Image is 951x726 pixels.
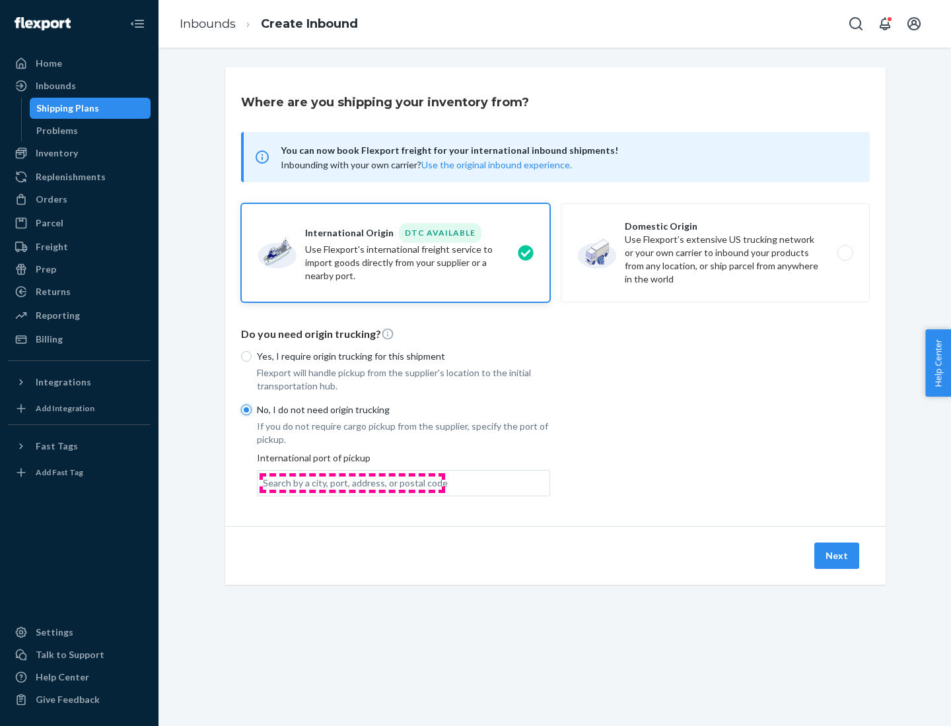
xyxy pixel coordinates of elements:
[124,11,151,37] button: Close Navigation
[241,94,529,111] h3: Where are you shipping your inventory from?
[261,16,358,31] a: Create Inbound
[36,216,63,230] div: Parcel
[8,53,151,74] a: Home
[421,158,572,172] button: Use the original inbound experience.
[8,644,151,665] a: Talk to Support
[814,543,859,569] button: Next
[8,462,151,483] a: Add Fast Tag
[8,305,151,326] a: Reporting
[36,693,100,706] div: Give Feedback
[36,440,78,453] div: Fast Tags
[36,57,62,70] div: Home
[8,329,151,350] a: Billing
[281,143,854,158] span: You can now book Flexport freight for your international inbound shipments!
[36,403,94,414] div: Add Integration
[36,376,91,389] div: Integrations
[36,170,106,183] div: Replenishments
[36,124,78,137] div: Problems
[281,159,572,170] span: Inbounding with your own carrier?
[169,5,369,44] ol: breadcrumbs
[8,75,151,96] a: Inbounds
[901,11,927,37] button: Open account menu
[36,240,68,253] div: Freight
[30,120,151,141] a: Problems
[30,98,151,119] a: Shipping Plans
[36,79,76,92] div: Inbounds
[36,671,89,684] div: Help Center
[8,259,151,280] a: Prep
[241,327,870,342] p: Do you need origin trucking?
[180,16,236,31] a: Inbounds
[872,11,898,37] button: Open notifications
[257,403,550,416] p: No, I do not need origin trucking
[36,626,73,639] div: Settings
[8,236,151,257] a: Freight
[241,351,252,362] input: Yes, I require origin trucking for this shipment
[257,451,550,496] div: International port of pickup
[241,405,252,415] input: No, I do not need origin trucking
[8,436,151,457] button: Fast Tags
[8,281,151,302] a: Returns
[36,309,80,322] div: Reporting
[36,467,83,478] div: Add Fast Tag
[257,366,550,393] p: Flexport will handle pickup from the supplier's location to the initial transportation hub.
[263,477,448,490] div: Search by a city, port, address, or postal code
[36,263,56,276] div: Prep
[36,333,63,346] div: Billing
[8,213,151,234] a: Parcel
[8,622,151,643] a: Settings
[8,166,151,187] a: Replenishments
[8,689,151,710] button: Give Feedback
[843,11,869,37] button: Open Search Box
[36,147,78,160] div: Inventory
[8,189,151,210] a: Orders
[36,102,99,115] div: Shipping Plans
[257,350,550,363] p: Yes, I require origin trucking for this shipment
[36,648,104,661] div: Talk to Support
[925,329,951,397] button: Help Center
[8,667,151,688] a: Help Center
[36,285,71,298] div: Returns
[15,17,71,30] img: Flexport logo
[8,143,151,164] a: Inventory
[36,193,67,206] div: Orders
[8,372,151,393] button: Integrations
[257,420,550,446] p: If you do not require cargo pickup from the supplier, specify the port of pickup.
[8,398,151,419] a: Add Integration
